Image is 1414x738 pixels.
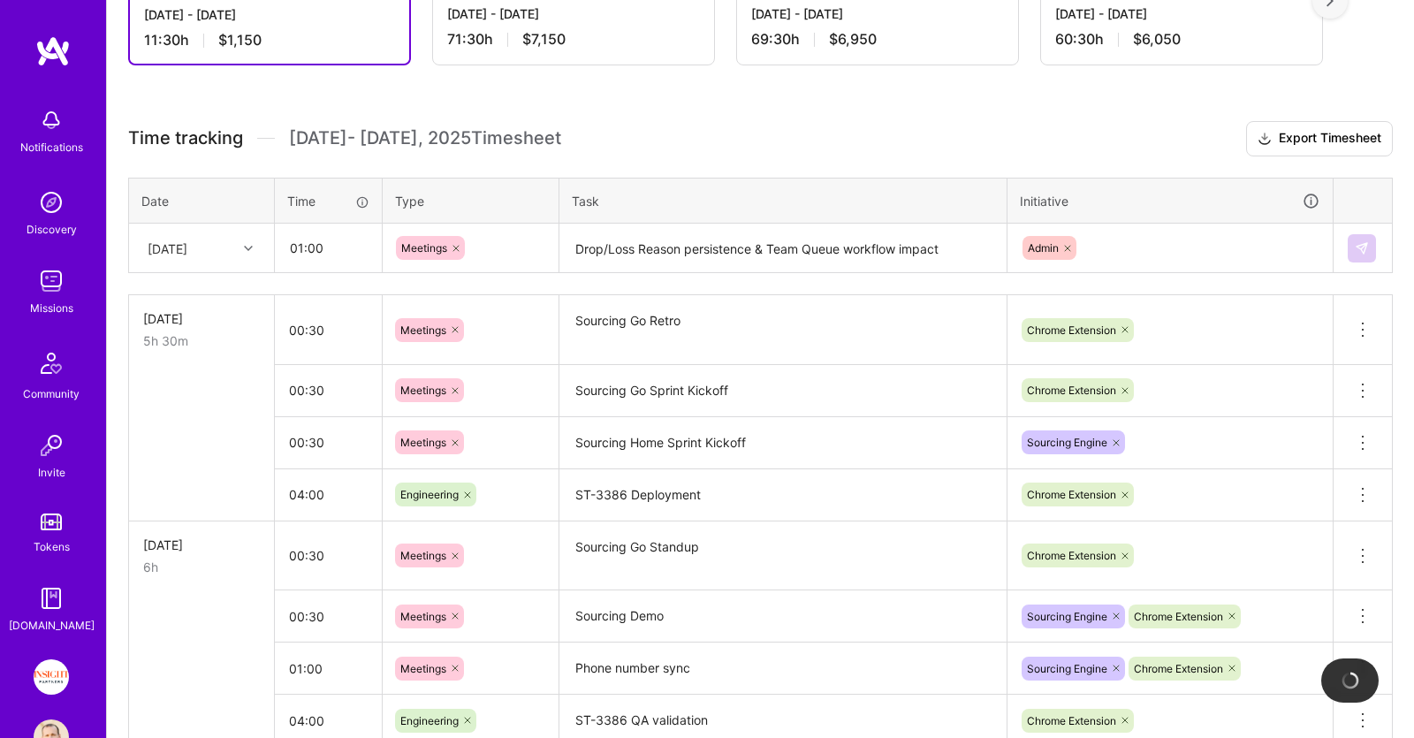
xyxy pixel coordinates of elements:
[1027,384,1116,397] span: Chrome Extension
[144,5,395,24] div: [DATE] - [DATE]
[561,523,1005,590] textarea: Sourcing Go Standup
[1027,488,1116,501] span: Chrome Extension
[143,536,260,554] div: [DATE]
[34,103,69,138] img: bell
[244,244,253,253] i: icon Chevron
[275,307,382,354] input: HH:MM
[143,309,260,328] div: [DATE]
[1258,130,1272,148] i: icon Download
[276,224,381,271] input: HH:MM
[1027,610,1107,623] span: Sourcing Engine
[143,331,260,350] div: 5h 30m
[751,30,1004,49] div: 69:30 h
[29,659,73,695] a: Insight Partners: Data & AI - Sourcing
[144,31,395,49] div: 11:30 h
[129,178,275,224] th: Date
[34,581,69,616] img: guide book
[23,384,80,403] div: Community
[35,35,71,67] img: logo
[1246,121,1393,156] button: Export Timesheet
[400,488,459,501] span: Engineering
[275,367,382,414] input: HH:MM
[20,138,83,156] div: Notifications
[561,225,1005,272] textarea: Drop/Loss Reason persistence & Team Queue workflow impact
[1020,191,1320,211] div: Initiative
[30,299,73,317] div: Missions
[34,185,69,220] img: discovery
[1055,30,1308,49] div: 60:30 h
[400,323,446,337] span: Meetings
[1134,610,1223,623] span: Chrome Extension
[400,384,446,397] span: Meetings
[400,610,446,623] span: Meetings
[218,31,262,49] span: $1,150
[561,471,1005,520] textarea: ST-3386 Deployment
[34,659,69,695] img: Insight Partners: Data & AI - Sourcing
[27,220,77,239] div: Discovery
[275,645,382,692] input: HH:MM
[400,549,446,562] span: Meetings
[1055,4,1308,23] div: [DATE] - [DATE]
[400,436,446,449] span: Meetings
[1348,234,1378,262] div: null
[275,532,382,579] input: HH:MM
[522,30,566,49] span: $7,150
[41,514,62,530] img: tokens
[383,178,559,224] th: Type
[287,192,369,210] div: Time
[400,714,459,727] span: Engineering
[561,644,1005,693] textarea: Phone number sync
[1134,662,1223,675] span: Chrome Extension
[128,127,243,149] span: Time tracking
[38,463,65,482] div: Invite
[34,537,70,556] div: Tokens
[34,428,69,463] img: Invite
[1133,30,1181,49] span: $6,050
[148,239,187,257] div: [DATE]
[1355,241,1369,255] img: Submit
[1027,714,1116,727] span: Chrome Extension
[401,241,447,255] span: Meetings
[1027,662,1107,675] span: Sourcing Engine
[289,127,561,149] span: [DATE] - [DATE] , 2025 Timesheet
[751,4,1004,23] div: [DATE] - [DATE]
[561,367,1005,415] textarea: Sourcing Go Sprint Kickoff
[559,178,1007,224] th: Task
[561,297,1005,363] textarea: Sourcing Go Retro
[275,471,382,518] input: HH:MM
[30,342,72,384] img: Community
[561,592,1005,641] textarea: Sourcing Demo
[34,263,69,299] img: teamwork
[275,419,382,466] input: HH:MM
[9,616,95,635] div: [DOMAIN_NAME]
[1027,549,1116,562] span: Chrome Extension
[447,4,700,23] div: [DATE] - [DATE]
[447,30,700,49] div: 71:30 h
[1027,436,1107,449] span: Sourcing Engine
[1339,669,1361,691] img: loading
[829,30,877,49] span: $6,950
[1027,323,1116,337] span: Chrome Extension
[143,558,260,576] div: 6h
[400,662,446,675] span: Meetings
[561,419,1005,468] textarea: Sourcing Home Sprint Kickoff
[275,593,382,640] input: HH:MM
[1028,241,1059,255] span: Admin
